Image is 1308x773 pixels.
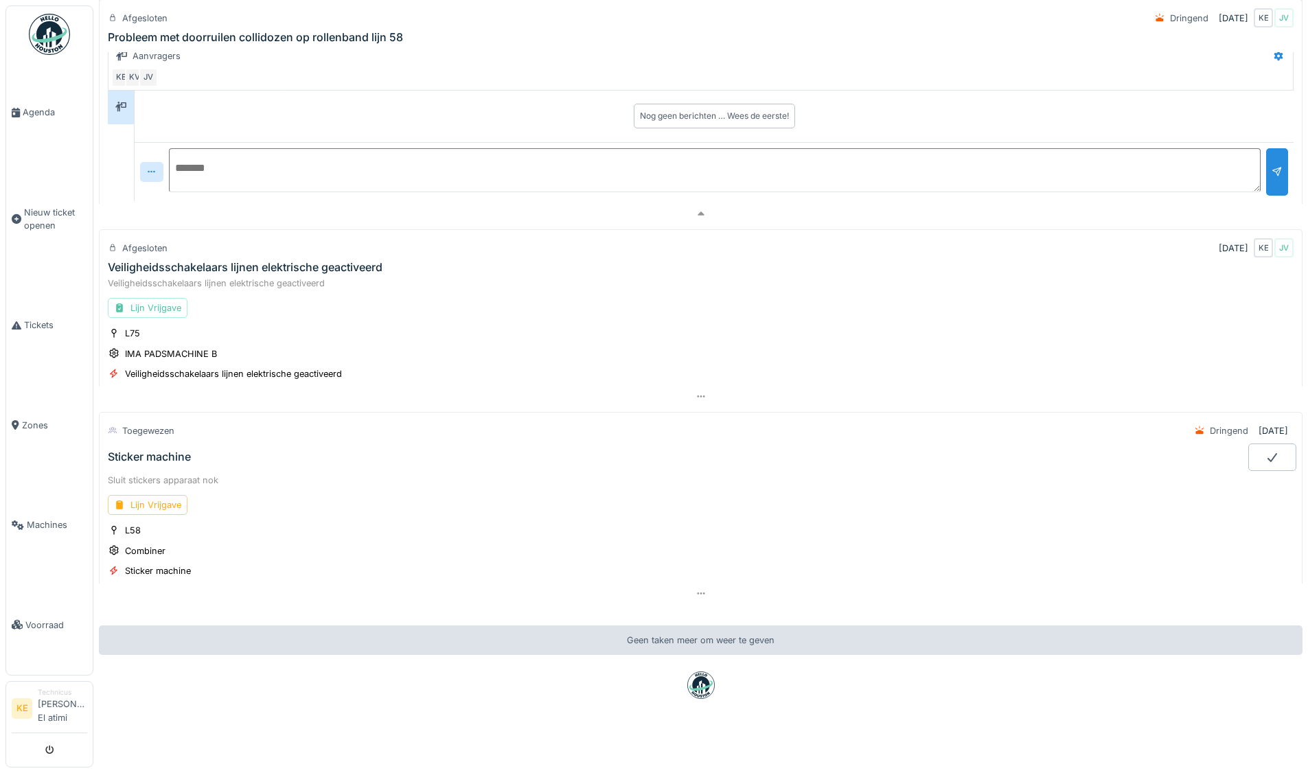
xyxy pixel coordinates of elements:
div: [DATE] [1259,424,1288,437]
div: L58 [125,524,141,537]
span: Zones [22,419,87,432]
div: Afgesloten [122,242,168,255]
div: Technicus [38,687,87,697]
a: Zones [6,376,93,475]
li: [PERSON_NAME] El atimi [38,687,87,730]
img: badge-BVDL4wpA.svg [687,671,715,699]
div: JV [139,68,158,87]
span: Voorraad [25,619,87,632]
a: Nieuw ticket openen [6,162,93,275]
div: Aanvragers [133,49,181,62]
a: Tickets [6,275,93,375]
a: KE Technicus[PERSON_NAME] El atimi [12,687,87,733]
div: KE [111,68,130,87]
div: JV [1274,9,1294,28]
div: Sticker machine [125,564,191,577]
span: Tickets [24,319,87,332]
div: Combiner [125,544,165,557]
div: Sluit stickers apparaat nok [108,474,1294,487]
div: KE [1254,9,1273,28]
a: Voorraad [6,575,93,675]
div: Lijn Vrijgave [108,298,187,318]
div: L75 [125,327,140,340]
div: Dringend [1210,424,1248,437]
div: Lijn Vrijgave [108,495,187,515]
div: Veiligheidsschakelaars lijnen elektrische geactiveerd [125,367,342,380]
div: IMA PADSMACHINE B [125,347,217,360]
img: Badge_color-CXgf-gQk.svg [29,14,70,55]
div: Dringend [1170,12,1208,25]
span: Machines [27,518,87,531]
div: Afgesloten [122,12,168,25]
div: [DATE] [1219,12,1248,25]
span: Nieuw ticket openen [24,206,87,232]
div: Geen taken meer om weer te geven [99,625,1303,655]
div: Nog geen berichten … Wees de eerste! [640,110,789,122]
div: Veiligheidsschakelaars lijnen elektrische geactiveerd [108,277,1294,290]
div: JV [1274,238,1294,257]
li: KE [12,698,32,719]
span: Agenda [23,106,87,119]
div: Veiligheidsschakelaars lijnen elektrische geactiveerd [108,261,382,274]
div: KV [125,68,144,87]
a: Agenda [6,62,93,162]
div: KE [1254,238,1273,257]
div: Probleem met doorruilen collidozen op rollenband lijn 58 [108,31,403,44]
div: Toegewezen [122,424,174,437]
div: [DATE] [1219,242,1248,255]
div: Sticker machine [108,450,191,463]
a: Machines [6,475,93,575]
